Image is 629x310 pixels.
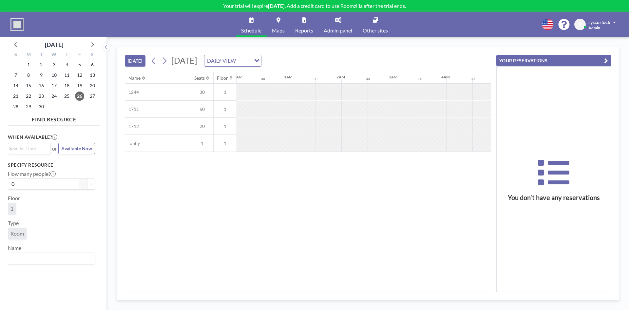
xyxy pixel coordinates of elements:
[60,51,73,59] div: T
[171,55,197,65] span: [DATE]
[125,89,139,95] span: 1244
[11,92,20,101] span: Sunday, September 21, 2025
[206,56,237,65] span: DAILY VIEW
[8,253,95,264] div: Search for option
[214,123,237,129] span: 1
[363,28,388,33] span: Other sites
[268,3,285,9] b: [DATE]
[49,60,59,69] span: Wednesday, September 3, 2025
[49,81,59,90] span: Wednesday, September 17, 2025
[441,74,450,79] div: 4AM
[125,106,139,112] span: 1711
[8,114,100,123] h4: FIND RESOURCE
[37,92,46,101] span: Tuesday, September 23, 2025
[62,92,71,101] span: Thursday, September 25, 2025
[272,28,285,33] span: Maps
[497,194,611,202] h3: You don’t have any reservations
[52,145,57,152] span: or
[48,51,61,59] div: W
[10,205,13,212] span: 1
[73,51,86,59] div: F
[10,51,22,59] div: S
[8,143,50,153] div: Search for option
[37,71,46,80] span: Tuesday, September 9, 2025
[88,81,97,90] span: Saturday, September 20, 2025
[9,254,91,263] input: Search for option
[24,102,33,111] span: Monday, September 29, 2025
[24,81,33,90] span: Monday, September 15, 2025
[366,77,370,81] div: 30
[75,60,84,69] span: Friday, September 5, 2025
[191,140,213,146] span: 1
[204,55,261,66] div: Search for option
[214,106,237,112] span: 1
[8,245,21,251] label: Name
[389,74,397,79] div: 3AM
[579,22,581,28] span: R
[10,230,24,237] span: Room
[11,71,20,80] span: Sunday, September 7, 2025
[214,89,237,95] span: 1
[191,123,213,129] span: 20
[62,81,71,90] span: Thursday, September 18, 2025
[24,92,33,101] span: Monday, September 22, 2025
[295,28,313,33] span: Reports
[79,178,87,190] button: -
[75,81,84,90] span: Friday, September 19, 2025
[61,146,92,151] span: Available Now
[75,71,84,80] span: Friday, September 12, 2025
[128,75,141,81] div: Name
[11,102,20,111] span: Sunday, September 28, 2025
[318,12,357,37] a: Admin panel
[284,74,293,79] div: 1AM
[8,220,19,226] label: Type
[125,123,139,129] span: 1712
[24,60,33,69] span: Monday, September 1, 2025
[471,77,475,81] div: 30
[357,12,393,37] a: Other sites
[62,71,71,80] span: Thursday, September 11, 2025
[194,75,205,81] div: Seats
[24,71,33,80] span: Monday, September 8, 2025
[236,12,267,37] a: Schedule
[22,51,35,59] div: M
[217,75,228,81] div: Floor
[191,106,213,112] span: 60
[588,19,610,25] span: ryscurlock
[37,102,46,111] span: Tuesday, September 30, 2025
[75,92,84,101] span: Friday, September 26, 2025
[8,171,56,177] label: How many people?
[238,56,250,65] input: Search for option
[125,140,140,146] span: lobby
[35,51,48,59] div: T
[37,81,46,90] span: Tuesday, September 16, 2025
[214,140,237,146] span: 1
[418,77,422,81] div: 30
[49,71,59,80] span: Wednesday, September 10, 2025
[324,28,352,33] span: Admin panel
[191,89,213,95] span: 30
[45,40,63,49] div: [DATE]
[37,60,46,69] span: Tuesday, September 2, 2025
[267,12,290,37] a: Maps
[11,81,20,90] span: Sunday, September 14, 2025
[314,77,317,81] div: 30
[88,92,97,101] span: Saturday, September 27, 2025
[88,60,97,69] span: Saturday, September 6, 2025
[496,55,611,66] button: YOUR RESERVATIONS
[8,195,20,201] label: Floor
[58,143,95,154] button: Available Now
[336,74,345,79] div: 2AM
[588,25,600,30] span: Admin
[232,74,242,79] div: 12AM
[86,51,99,59] div: S
[49,92,59,101] span: Wednesday, September 24, 2025
[8,162,95,168] h3: Specify resource
[9,145,47,152] input: Search for option
[125,55,145,67] button: [DATE]
[88,71,97,80] span: Saturday, September 13, 2025
[290,12,318,37] a: Reports
[62,60,71,69] span: Thursday, September 4, 2025
[10,18,24,31] img: organization-logo
[241,28,261,33] span: Schedule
